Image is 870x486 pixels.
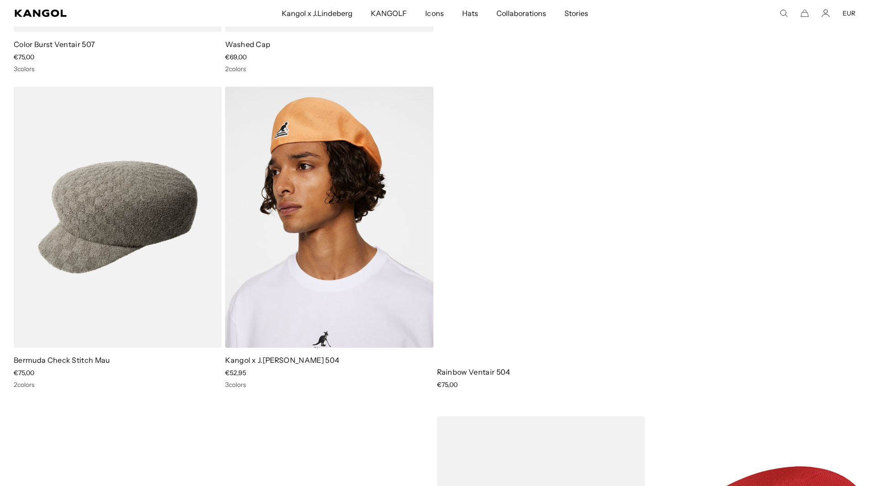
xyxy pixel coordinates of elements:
a: Bermuda Check Stitch Mau [14,355,110,365]
div: 2 colors [225,65,433,73]
span: €75,00 [14,369,34,377]
img: Kangol x J.Lindeberg Douglas 504 [225,87,433,348]
button: Cart [801,9,809,17]
a: Account [822,9,830,17]
a: Washed Cap [225,40,270,49]
a: Color Burst Ventair 507 [14,40,95,49]
a: Kangol x J.[PERSON_NAME] 504 [225,355,339,365]
a: Kangol [15,10,186,17]
span: €75,00 [437,381,458,389]
img: Bermuda Check Stitch Mau [14,87,221,348]
div: 2 colors [14,381,221,389]
span: €69,00 [225,53,247,61]
div: 3 colors [14,65,221,73]
span: €75,00 [14,53,34,61]
div: 3 colors [225,381,433,389]
a: Rainbow Ventair 504 [437,367,511,376]
span: €52,95 [225,369,246,377]
summary: Search here [780,9,788,17]
button: EUR [843,9,855,17]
